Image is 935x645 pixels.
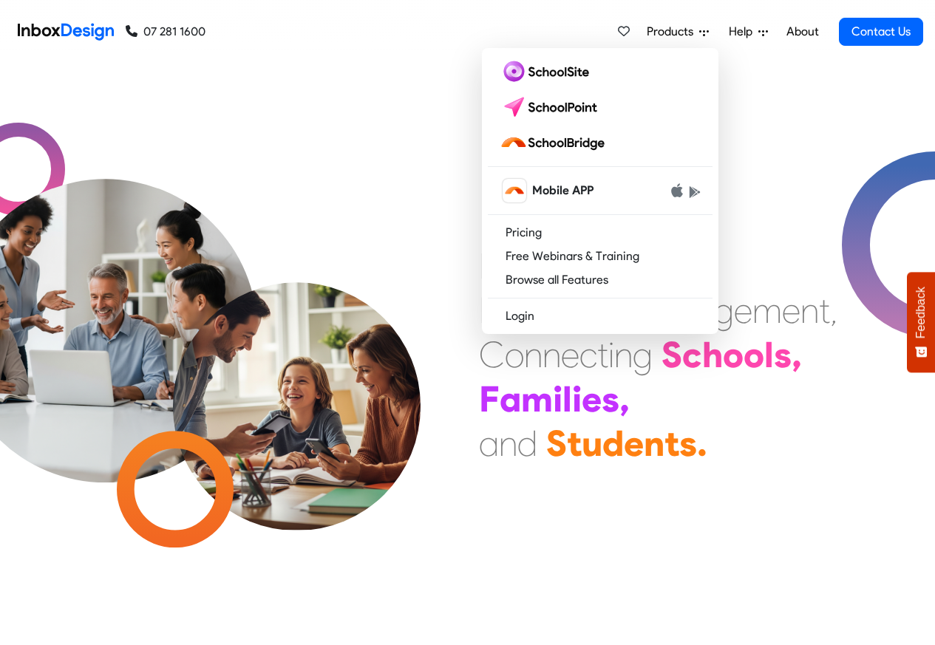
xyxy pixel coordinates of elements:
[567,421,582,465] div: t
[752,288,782,332] div: m
[479,244,508,288] div: M
[729,23,758,41] span: Help
[488,173,713,208] a: schoolbridge icon Mobile APP
[662,332,682,377] div: S
[619,377,630,421] div: ,
[800,288,819,332] div: n
[500,377,521,421] div: a
[524,332,543,377] div: n
[641,17,715,47] a: Products
[664,421,679,465] div: t
[602,421,624,465] div: d
[602,377,619,421] div: s
[505,332,524,377] div: o
[479,377,500,421] div: F
[488,245,713,268] a: Free Webinars & Training
[488,304,713,328] a: Login
[624,421,644,465] div: e
[488,268,713,292] a: Browse all Features
[553,377,562,421] div: i
[561,332,579,377] div: e
[499,421,517,465] div: n
[914,287,928,338] span: Feedback
[830,288,837,332] div: ,
[543,332,561,377] div: n
[792,332,802,377] div: ,
[597,332,608,377] div: t
[488,221,713,245] a: Pricing
[500,60,595,83] img: schoolsite logo
[647,23,699,41] span: Products
[521,377,553,421] div: m
[682,332,702,377] div: c
[633,332,653,377] div: g
[579,332,597,377] div: c
[608,332,614,377] div: i
[500,95,604,119] img: schoolpoint logo
[482,48,718,334] div: Products
[532,182,594,199] span: Mobile APP
[744,332,764,377] div: o
[479,421,499,465] div: a
[562,377,572,421] div: l
[479,332,505,377] div: C
[702,332,723,377] div: h
[614,332,633,377] div: n
[782,288,800,332] div: e
[572,377,582,421] div: i
[774,332,792,377] div: s
[546,421,567,465] div: S
[503,179,526,202] img: schoolbridge icon
[644,421,664,465] div: n
[582,421,602,465] div: u
[734,288,752,332] div: e
[839,18,923,46] a: Contact Us
[679,421,697,465] div: s
[723,332,744,377] div: o
[582,377,602,421] div: e
[697,421,707,465] div: .
[517,421,537,465] div: d
[500,131,611,154] img: schoolbridge logo
[126,23,205,41] a: 07 281 1600
[479,244,837,465] div: Maximising Efficient & Engagement, Connecting Schools, Families, and Students.
[723,17,774,47] a: Help
[764,332,774,377] div: l
[714,288,734,332] div: g
[907,272,935,372] button: Feedback - Show survey
[479,288,497,332] div: E
[819,288,830,332] div: t
[142,221,452,530] img: parents_with_child.png
[782,17,823,47] a: About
